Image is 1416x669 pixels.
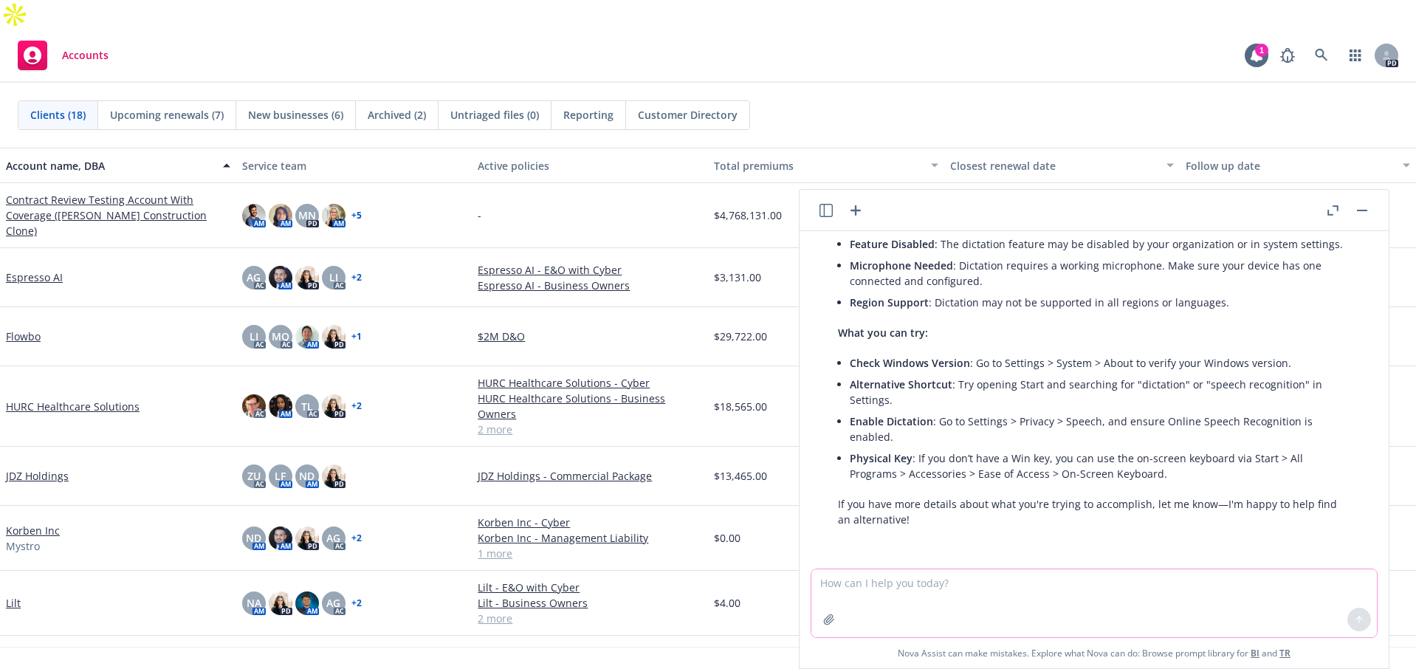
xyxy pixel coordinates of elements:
a: + 2 [351,402,362,411]
a: HURC Healthcare Solutions - Cyber [478,375,702,391]
div: Account name, DBA [6,158,214,174]
button: Active policies [472,148,708,183]
span: Enable Dictation [850,414,933,428]
a: TR [1279,647,1290,659]
img: photo [242,204,266,227]
a: Espresso AI [6,270,63,285]
a: Report a Bug [1273,41,1302,70]
a: Lilt - Business Owners [478,595,702,611]
span: $0.00 [714,530,740,546]
a: Korben Inc - Cyber [478,515,702,530]
span: $4,768,131.00 [714,207,782,223]
a: Search [1307,41,1336,70]
span: MQ [272,329,289,344]
span: $29,722.00 [714,329,767,344]
span: Feature Disabled [850,237,935,251]
a: + 2 [351,534,362,543]
span: AG [326,595,340,611]
li: : Dictation requires a working microphone. Make sure your device has one connected and configured. [850,255,1350,292]
span: Clients (18) [30,107,86,123]
span: NA [247,595,261,611]
img: photo [322,464,346,488]
div: Total premiums [714,158,922,174]
a: Lilt - E&O with Cyber [478,580,702,595]
a: JDZ Holdings [6,468,69,484]
a: $2M D&O [478,329,702,344]
a: 1 more [478,546,702,561]
img: photo [269,266,292,289]
span: Nova Assist can make mistakes. Explore what Nova can do: Browse prompt library for and [805,638,1383,668]
li: : Dictation may not be supported in all regions or languages. [850,292,1350,313]
span: Check Windows Version [850,356,970,370]
a: Korben Inc - Management Liability [478,530,702,546]
li: : Go to Settings > Privacy > Speech, and ensure Online Speech Recognition is enabled. [850,411,1350,447]
img: photo [269,526,292,550]
span: Upcoming renewals (7) [110,107,224,123]
li: : Go to Settings > System > About to verify your Windows version. [850,352,1350,374]
span: Physical Key [850,451,913,465]
span: Untriaged files (0) [450,107,539,123]
span: $4.00 [714,595,740,611]
span: Customer Directory [638,107,738,123]
span: Accounts [62,49,109,61]
span: Archived (2) [368,107,426,123]
span: $13,465.00 [714,468,767,484]
span: $3,131.00 [714,270,761,285]
a: BI [1251,647,1259,659]
span: - [478,207,481,223]
img: photo [295,591,319,615]
span: Alternative Shortcut [850,377,952,391]
img: photo [322,204,346,227]
a: Korben Inc [6,523,60,538]
button: Service team [236,148,472,183]
img: photo [295,526,319,550]
a: Lilt [6,595,21,611]
a: + 2 [351,273,362,282]
a: + 2 [351,599,362,608]
span: New businesses (6) [248,107,343,123]
img: photo [322,394,346,418]
img: photo [295,266,319,289]
span: Reporting [563,107,614,123]
button: Closest renewal date [944,148,1180,183]
span: ND [299,468,315,484]
div: Closest renewal date [950,158,1158,174]
p: If you have more details about what you're trying to accomplish, let me know—I'm happy to help fi... [838,496,1350,527]
img: photo [322,325,346,349]
span: TL [301,399,313,414]
a: Contract Review Testing Account With Coverage ([PERSON_NAME] Construction Clone) [6,192,230,239]
div: 1 [1255,44,1268,57]
a: 2 more [478,422,702,437]
a: Flowbo [6,329,41,344]
span: MN [298,207,316,223]
a: 2 more [478,611,702,626]
span: Microphone Needed [850,258,953,272]
span: ND [246,530,261,546]
img: photo [269,204,292,227]
span: AG [247,270,261,285]
div: Active policies [478,158,702,174]
a: + 1 [351,332,362,341]
span: Mystro [6,538,40,554]
img: photo [269,394,292,418]
span: LI [250,329,258,344]
img: photo [295,325,319,349]
img: photo [242,394,266,418]
span: What you can try: [838,326,928,340]
span: Region Support [850,295,929,309]
button: Follow up date [1180,148,1416,183]
span: LI [329,270,338,285]
a: Accounts [12,35,114,76]
button: Total premiums [708,148,944,183]
span: ZU [247,468,261,484]
a: Switch app [1341,41,1370,70]
a: JDZ Holdings - Commercial Package [478,468,702,484]
span: $18,565.00 [714,399,767,414]
a: Espresso AI - Business Owners [478,278,702,293]
a: HURC Healthcare Solutions - Business Owners [478,391,702,422]
img: photo [269,591,292,615]
li: : Try opening Start and searching for "dictation" or "speech recognition" in Settings. [850,374,1350,411]
a: Espresso AI - E&O with Cyber [478,262,702,278]
a: + 5 [351,211,362,220]
div: Service team [242,158,467,174]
